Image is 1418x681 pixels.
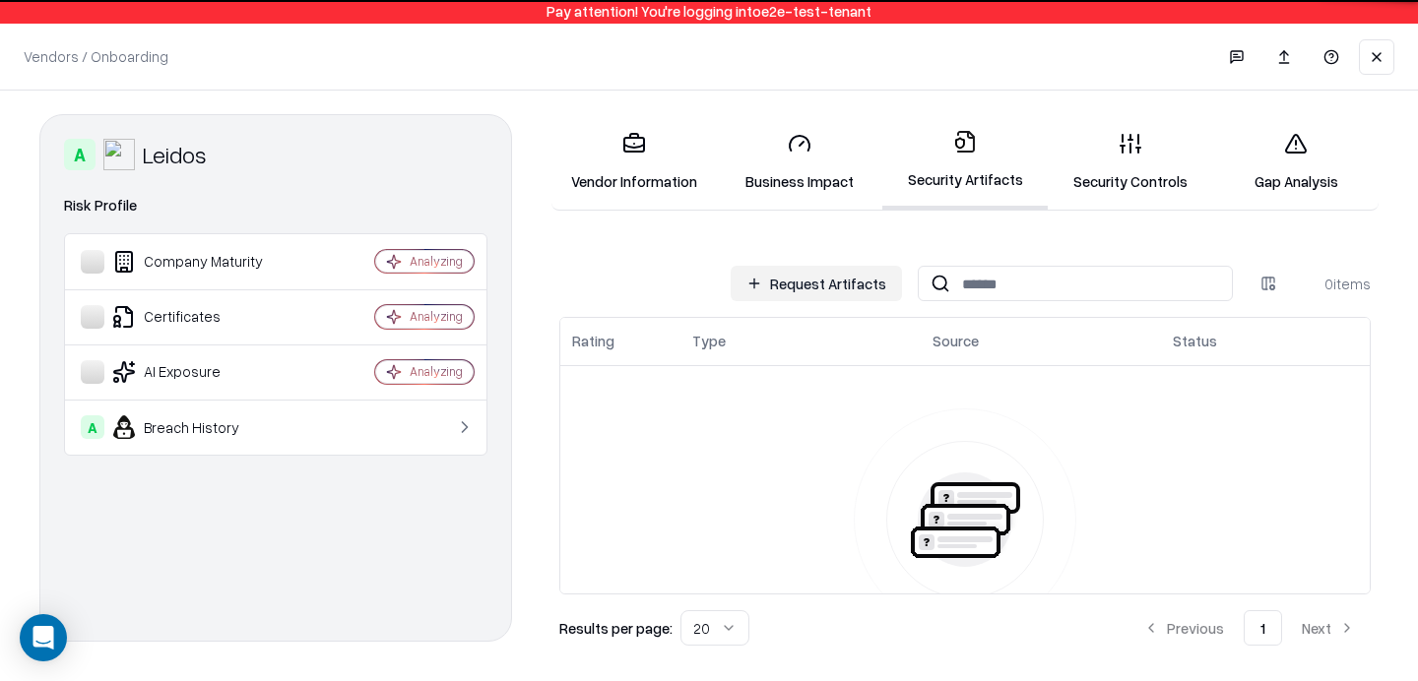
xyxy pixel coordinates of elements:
[103,139,135,170] img: Leidos
[717,116,882,208] a: Business Impact
[933,331,979,351] div: Source
[1292,274,1371,294] div: 0 items
[64,194,487,217] div: Risk Profile
[551,116,717,208] a: Vendor Information
[882,114,1048,210] a: Security Artifacts
[81,415,104,439] div: A
[410,363,463,380] div: Analyzing
[81,305,316,329] div: Certificates
[572,331,614,351] div: Rating
[81,415,316,439] div: Breach History
[1173,331,1217,351] div: Status
[1213,116,1379,208] a: Gap Analysis
[64,139,96,170] div: A
[143,139,207,170] div: Leidos
[410,308,463,325] div: Analyzing
[410,253,463,270] div: Analyzing
[24,46,168,67] p: Vendors / Onboarding
[20,614,67,661] div: Open Intercom Messenger
[1048,116,1213,208] a: Security Controls
[81,250,316,274] div: Company Maturity
[81,360,316,384] div: AI Exposure
[1244,610,1282,646] button: 1
[692,331,726,351] div: Type
[559,618,673,639] p: Results per page:
[1128,610,1371,646] nav: pagination
[731,266,902,301] button: Request Artifacts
